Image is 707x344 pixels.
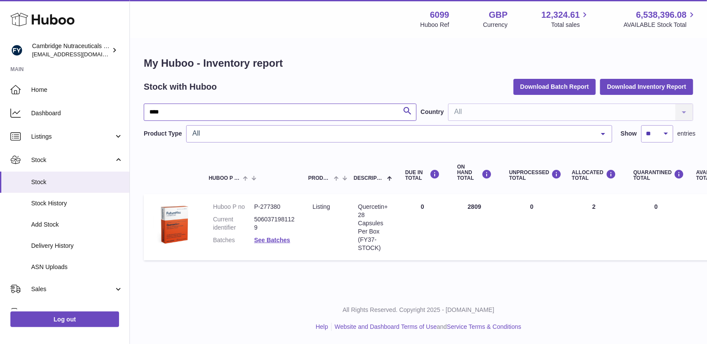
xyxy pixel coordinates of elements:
p: All Rights Reserved. Copyright 2025 - [DOMAIN_NAME] [137,306,700,314]
span: Total sales [551,21,590,29]
dt: Batches [213,236,254,244]
li: and [332,323,521,331]
span: entries [678,130,696,138]
span: Add Stock [31,221,123,229]
div: ON HAND Total [457,164,492,182]
span: Orders [31,308,114,317]
span: Huboo P no [209,175,241,181]
span: All [190,129,594,138]
span: Stock History [31,199,123,208]
a: Website and Dashboard Terms of Use [335,323,437,330]
div: ALLOCATED Total [572,169,616,181]
label: Product Type [144,130,182,138]
a: Help [316,323,328,330]
a: Service Terms & Conditions [447,323,521,330]
dd: P-277380 [254,203,295,211]
span: Sales [31,285,114,293]
div: Cambridge Nutraceuticals Ltd [32,42,110,58]
span: 12,324.61 [541,9,580,21]
h2: Stock with Huboo [144,81,217,93]
span: 6,538,396.08 [636,9,687,21]
div: UNPROCESSED Total [509,169,555,181]
label: Show [621,130,637,138]
dt: Huboo P no [213,203,254,211]
td: 0 [397,194,449,260]
label: Country [421,108,444,116]
td: 0 [500,194,563,260]
div: QUARANTINED Total [633,169,679,181]
a: 12,324.61 Total sales [541,9,590,29]
span: Home [31,86,123,94]
a: 6,538,396.08 AVAILABLE Stock Total [623,9,697,29]
button: Download Inventory Report [600,79,693,94]
span: Dashboard [31,109,123,117]
td: 2 [563,194,625,260]
span: 0 [655,203,658,210]
div: Quercetin+ 28 Capsules Per Box (FY37-STOCK) [358,203,388,252]
span: Listings [31,133,114,141]
span: [EMAIL_ADDRESS][DOMAIN_NAME] [32,51,127,58]
span: listing [313,203,330,210]
span: Stock [31,178,123,186]
img: product image [152,203,196,246]
span: Delivery History [31,242,123,250]
span: Product Type [308,175,332,181]
dd: 5060371981129 [254,215,295,232]
a: See Batches [254,237,290,243]
button: Download Batch Report [513,79,596,94]
strong: GBP [489,9,507,21]
a: Log out [10,312,119,327]
span: AVAILABLE Stock Total [623,21,697,29]
span: Description [354,175,385,181]
img: huboo@camnutra.com [10,44,23,57]
dt: Current identifier [213,215,254,232]
h1: My Huboo - Inventory report [144,56,693,70]
div: Currency [483,21,508,29]
div: Huboo Ref [420,21,449,29]
div: DUE IN TOTAL [405,169,440,181]
td: 2809 [449,194,500,260]
span: Stock [31,156,114,164]
strong: 6099 [430,9,449,21]
span: ASN Uploads [31,263,123,271]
